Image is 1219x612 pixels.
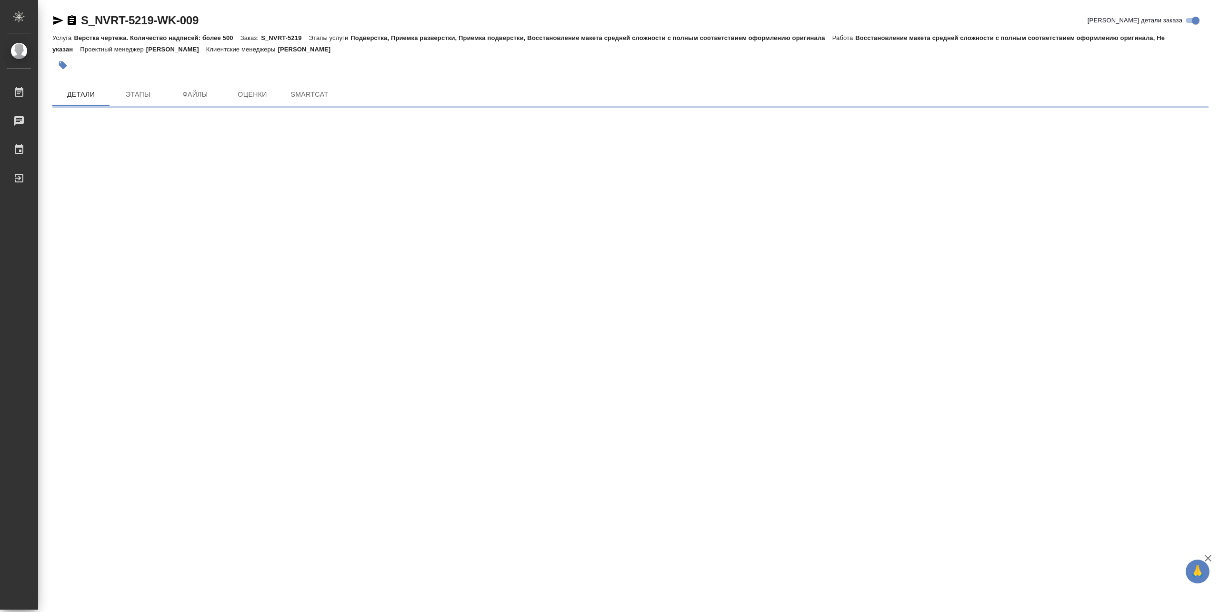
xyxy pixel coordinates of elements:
[52,15,64,26] button: Скопировать ссылку для ЯМессенджера
[58,89,104,100] span: Детали
[66,15,78,26] button: Скопировать ссылку
[172,89,218,100] span: Файлы
[115,89,161,100] span: Этапы
[1088,16,1182,25] span: [PERSON_NAME] детали заказа
[80,46,146,53] p: Проектный менеджер
[278,46,338,53] p: [PERSON_NAME]
[52,55,73,76] button: Добавить тэг
[81,14,199,27] a: S_NVRT-5219-WK-009
[1189,562,1206,582] span: 🙏
[350,34,832,41] p: Подверстка, Приемка разверстки, Приемка подверстки, Восстановление макета средней сложности с пол...
[261,34,309,41] p: S_NVRT-5219
[832,34,856,41] p: Работа
[287,89,332,100] span: SmartCat
[74,34,240,41] p: Верстка чертежа. Количество надписей: более 500
[309,34,351,41] p: Этапы услуги
[146,46,206,53] p: [PERSON_NAME]
[1186,560,1209,583] button: 🙏
[230,89,275,100] span: Оценки
[240,34,261,41] p: Заказ:
[206,46,278,53] p: Клиентские менеджеры
[52,34,74,41] p: Услуга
